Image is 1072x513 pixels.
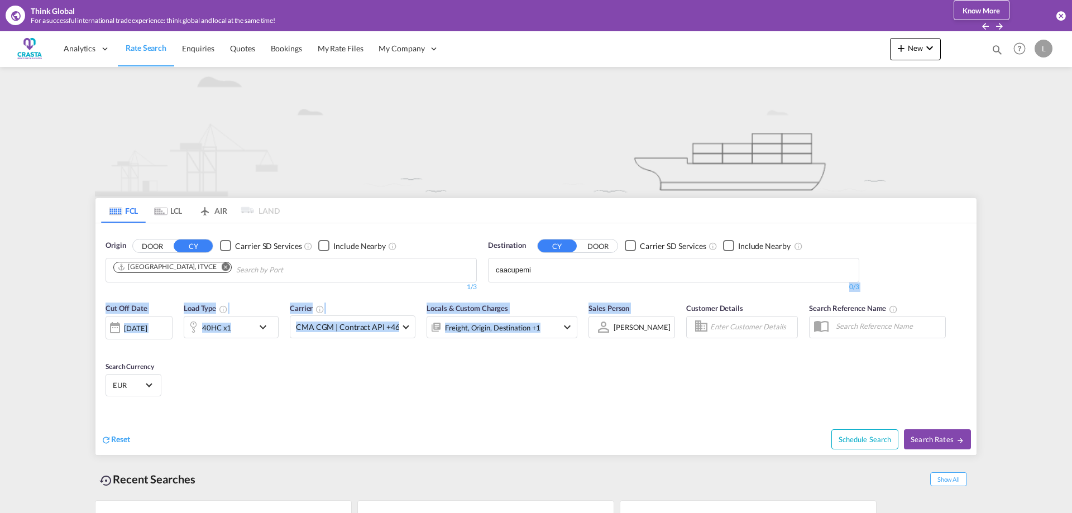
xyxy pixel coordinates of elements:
md-tab-item: LCL [146,198,190,223]
a: Quotes [222,30,262,66]
div: 1/3 [106,282,477,292]
input: Chips input. [236,261,342,279]
div: 40HC x1 [202,320,231,335]
a: Enquiries [174,30,222,66]
div: Recent Searches [95,467,200,492]
a: Bookings [263,30,310,66]
button: DOOR [133,239,172,252]
button: Search Ratesicon-arrow-right [904,429,971,449]
span: Destination [488,240,526,251]
md-tab-item: AIR [190,198,235,223]
div: Freight Origin Destination Factory Stuffing [445,320,540,335]
div: OriginDOOR CY Checkbox No InkUnchecked: Search for CY (Container Yard) services for all selected ... [95,223,977,455]
img: new-FCL.png [95,67,977,196]
button: icon-close-circle [1055,10,1066,21]
md-select: Select Currency: € EUREuro [112,377,155,393]
div: Carrier SD Services [235,241,301,252]
md-icon: icon-arrow-left [980,21,990,31]
md-icon: icon-backup-restore [99,474,113,487]
md-icon: icon-chevron-down [256,320,275,334]
md-icon: icon-plus 400-fg [894,41,908,55]
button: icon-plus 400-fgNewicon-chevron-down [890,38,941,60]
span: New [894,44,936,52]
div: icon-refreshReset [101,434,130,446]
div: Include Nearby [738,241,791,252]
div: L [1035,40,1052,57]
md-icon: icon-magnify [991,44,1003,56]
md-chips-wrap: Chips container with autocompletion. Enter the text area, type text to search, and then use the u... [494,258,606,279]
span: EUR [113,380,144,390]
div: Press delete to remove this chip. [117,262,219,272]
span: Search Currency [106,362,154,371]
md-checkbox: Checkbox No Ink [625,240,706,252]
span: Load Type [184,304,228,313]
input: Search Reference Name [830,318,945,334]
div: 0/3 [488,282,859,292]
button: CY [538,239,577,252]
button: Note: By default Schedule search will only considerorigin ports, destination ports and cut off da... [831,429,898,449]
div: Venezia, ITVCE [117,262,217,272]
md-icon: Your search will be saved by the below given name [889,305,898,314]
div: icon-magnify [991,44,1003,60]
span: My Company [379,43,424,54]
div: Freight Origin Destination Factory Stuffingicon-chevron-down [427,316,577,338]
span: Quotes [230,44,255,53]
div: Help [1010,39,1035,59]
span: Carrier [290,304,324,313]
input: Chips input. [496,261,602,279]
span: Enquiries [182,44,214,53]
md-select: Sales Person: Luca D'Alterio [612,319,672,335]
div: Think Global [31,6,75,17]
span: Sales Person [588,304,629,313]
img: ac429df091a311ed8aa72df674ea3bd9.png [17,36,42,61]
div: My Company [371,30,447,66]
md-icon: Unchecked: Search for CY (Container Yard) services for all selected carriers.Checked : Search for... [304,242,313,251]
md-icon: Unchecked: Ignores neighbouring ports when fetching rates.Checked : Includes neighbouring ports w... [388,242,397,251]
md-checkbox: Checkbox No Ink [723,240,791,252]
span: Help [1010,39,1029,58]
div: [PERSON_NAME] [614,323,671,332]
div: [DATE] [106,316,173,339]
md-icon: icon-arrow-right [956,437,964,444]
span: Bookings [271,44,302,53]
a: Rate Search [118,30,174,66]
md-tab-item: FCL [101,198,146,223]
span: Rate Search [126,43,166,52]
a: My Rate Files [310,30,371,66]
md-icon: The selected Trucker/Carrierwill be displayed in the rate results If the rates are from another f... [315,305,324,314]
md-icon: icon-refresh [101,435,111,445]
span: Search Reference Name [809,304,898,313]
input: Enter Customer Details [710,319,794,335]
span: Know More [963,6,1000,15]
span: Search Rates [911,435,964,444]
md-chips-wrap: Chips container. Use arrow keys to select chips. [112,258,347,279]
div: [DATE] [124,323,147,333]
md-icon: Unchecked: Search for CY (Container Yard) services for all selected carriers.Checked : Search for... [709,242,717,251]
span: Cut Off Date [106,304,147,313]
button: Remove [214,262,231,274]
md-checkbox: Checkbox No Ink [318,240,386,252]
md-icon: icon-chevron-down [561,320,574,334]
md-icon: Unchecked: Ignores neighbouring ports when fetching rates.Checked : Includes neighbouring ports w... [794,242,803,251]
span: Analytics [64,43,95,54]
span: CMA CGM | Contract API +46 [296,322,399,333]
div: Include Nearby [333,241,386,252]
span: My Rate Files [318,44,363,53]
md-pagination-wrapper: Use the left and right arrow keys to navigate between tabs [101,198,280,223]
span: Origin [106,240,126,251]
span: Reset [111,434,130,444]
div: Carrier SD Services [640,241,706,252]
button: CY [174,239,213,252]
button: icon-arrow-right [994,21,1004,31]
button: DOOR [578,239,618,252]
div: 40HC x1icon-chevron-down [184,316,279,338]
div: Analytics [56,30,118,66]
div: For a successful international trade experience: think global and local at the same time! [31,16,907,26]
md-icon: icon-airplane [198,204,212,213]
md-icon: icon-information-outline [219,305,228,314]
span: Locals & Custom Charges [427,304,508,313]
button: icon-arrow-left [980,21,993,31]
